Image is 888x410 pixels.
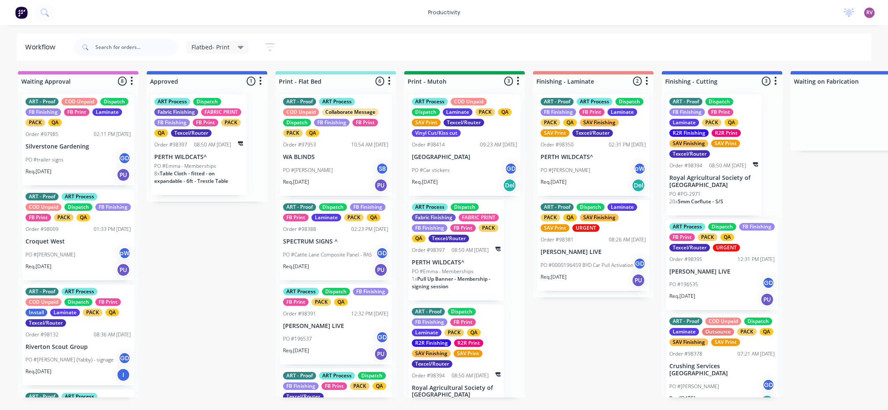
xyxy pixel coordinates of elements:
[541,273,566,281] p: Req. [DATE]
[632,274,645,287] div: PU
[541,249,646,256] p: [PERSON_NAME] LIVE
[537,95,649,196] div: ART - ProofART ProcessDispatchFB FinishingFB PrintLaminatePACKQASAV FinishingSAV PrintTexcel/Rout...
[713,244,740,251] div: URGENT
[15,6,28,19] img: Factory
[376,247,388,259] div: GD
[26,214,51,221] div: FB Print
[154,129,168,137] div: QA
[118,247,131,259] div: pW
[283,129,303,137] div: PACK
[708,108,733,116] div: FB Print
[283,119,311,126] div: Dispatch
[322,288,350,295] div: Dispatch
[669,256,702,263] div: Order #98395
[669,383,719,390] p: PO #[PERSON_NAME]
[95,298,121,306] div: FB Print
[669,244,710,251] div: Texcel/Router
[541,178,566,186] p: Req. [DATE]
[118,352,131,364] div: GD
[283,98,316,105] div: ART - Proof
[118,152,131,164] div: GD
[633,162,646,175] div: pW
[739,223,775,231] div: FB Finishing
[412,119,441,126] div: SAV Print
[711,140,740,147] div: SAV Print
[580,119,619,126] div: SAV Finishing
[454,339,483,347] div: R2R Print
[412,235,426,242] div: QA
[412,154,517,161] p: [GEOGRAPHIC_DATA]
[737,328,757,336] div: PACK
[201,108,241,116] div: FABRIC PRINT
[541,129,569,137] div: SAV Print
[580,214,619,221] div: SAV Finishing
[64,298,92,306] div: Dispatch
[541,108,576,116] div: FB Finishing
[563,214,577,221] div: QA
[450,318,476,326] div: FB Print
[105,309,119,316] div: QA
[154,141,187,149] div: Order #98397
[95,39,178,56] input: Search for orders...
[283,347,309,354] p: Req. [DATE]
[352,119,378,126] div: FB Print
[283,393,324,400] div: Texcel/Router
[760,328,773,336] div: QA
[503,179,516,192] div: Del
[319,372,355,379] div: ART Process
[541,236,574,243] div: Order #98381
[412,203,448,211] div: ART Process
[762,379,775,391] div: GD
[26,98,59,105] div: ART - Proof
[705,98,733,105] div: Dispatch
[541,154,646,161] p: PERTH WILDCATS^
[669,338,708,346] div: SAV Finishing
[669,129,709,137] div: R2R Finishing
[760,293,774,306] div: PU
[26,168,51,175] p: Req. [DATE]
[154,170,228,184] span: Table Cloth - fitted - on expandable - 6ft - Trestle Table
[444,329,464,336] div: PACK
[283,382,319,390] div: FB Finishing
[412,178,438,186] p: Req. [DATE]
[412,339,451,347] div: R2R Finishing
[376,331,388,343] div: GD
[669,281,698,288] p: PO #196535
[711,338,740,346] div: SAV Print
[26,343,131,351] p: Riverton Scout Group
[154,98,190,105] div: ART Process
[467,329,481,336] div: QA
[760,395,774,408] div: Del
[669,328,699,336] div: Laminate
[283,251,372,259] p: PO #Cattle Lane Composite Panel - RAS
[283,178,309,186] p: Req. [DATE]
[350,382,370,390] div: PACK
[720,233,734,241] div: QA
[26,193,59,200] div: ART - Proof
[319,98,355,105] div: ART Process
[151,95,246,195] div: ART ProcessDispatchFabric FinishingFABRIC PRINTFB FinishingFB PrintPACKQATexcel/RouterOrder #9839...
[367,214,380,221] div: QA
[669,395,695,402] p: Req. [DATE]
[572,224,600,232] div: URGENT
[424,6,464,19] div: productivity
[408,95,521,196] div: ART ProcessCOD UnpaidDispatchLaminatePACKQASAV PrintTexcel/RouterVinyl Cut/Kiss cutOrder #9841409...
[351,141,388,149] div: 10:54 AM [DATE]
[26,131,59,138] div: Order #97985
[283,238,388,245] p: SPECTRUM SIGNS ^
[283,335,312,343] p: PO #196537
[26,309,47,316] div: Install
[577,203,605,211] div: Dispatch
[350,203,385,211] div: FB Finishing
[54,214,74,221] div: PACK
[283,167,333,174] p: PO #[PERSON_NAME]
[26,225,59,233] div: Order #98009
[737,350,775,358] div: 07:21 AM [DATE]
[669,140,708,147] div: SAV Finishing
[669,98,702,105] div: ART - Proof
[541,214,560,221] div: PACK
[374,263,388,277] div: PU
[283,154,388,161] p: WA BLINDS
[280,95,392,196] div: ART - ProofART ProcessCOD UnpaidCollaborate MessageDispatchFB FinishingFB PrintPACKQAOrder #97953...
[669,150,710,158] div: Texcel/Router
